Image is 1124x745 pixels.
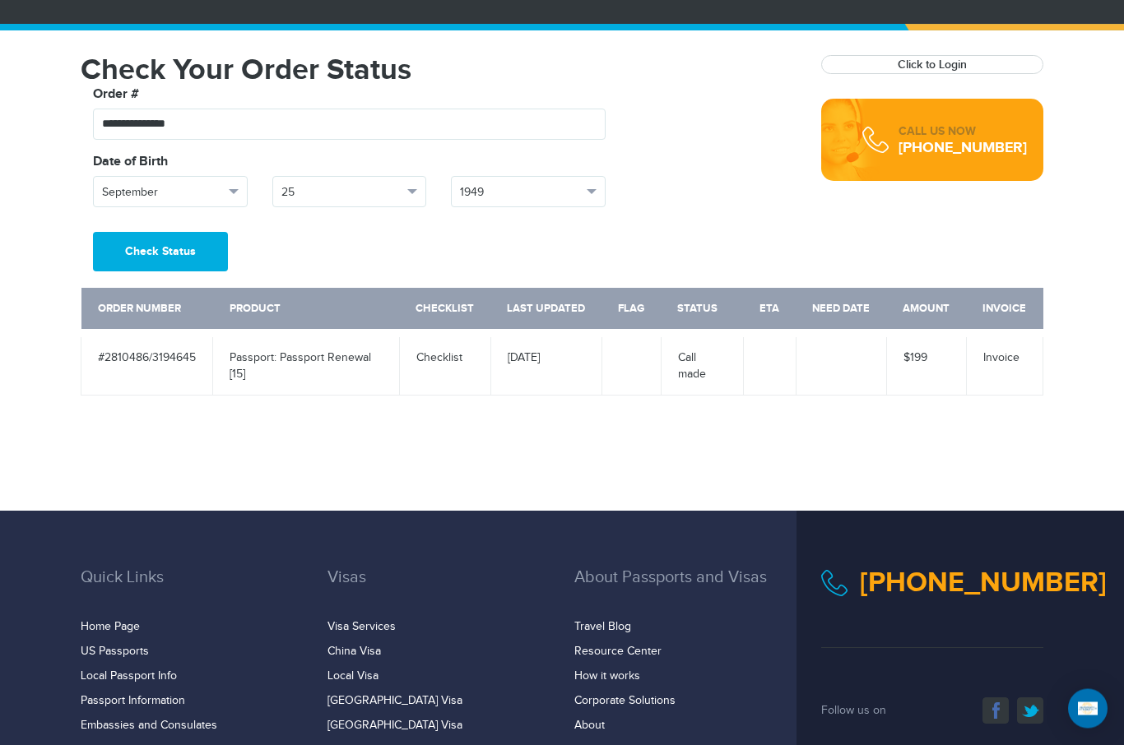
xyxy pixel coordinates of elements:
[982,698,1009,724] a: facebook
[213,334,400,396] td: Passport: Passport Renewal [15]
[899,140,1027,158] a: [PHONE_NUMBER]
[416,352,462,365] a: Checklist
[574,621,631,634] a: Travel Blog
[93,153,168,173] label: Date of Birth
[899,124,1027,141] div: CALL US NOW
[81,569,303,612] h3: Quick Links
[1017,698,1043,724] a: twitter
[281,185,403,201] span: 25
[886,289,966,334] th: Amount
[574,720,605,733] a: About
[81,646,149,659] a: US Passports
[81,56,797,86] h1: Check Your Order Status
[796,289,886,334] th: Need Date
[327,720,462,733] a: [GEOGRAPHIC_DATA] Visa
[81,334,213,396] td: #2810486/3194645
[574,670,640,683] a: How it works
[327,695,462,708] a: [GEOGRAPHIC_DATA] Visa
[272,177,427,208] button: 25
[886,334,966,396] td: $199
[213,289,400,334] th: Product
[399,289,490,334] th: Checklist
[661,334,743,396] td: Call made
[460,185,582,201] span: 1949
[102,185,224,201] span: September
[743,289,796,334] th: ETA
[93,86,139,105] label: Order #
[574,646,662,659] a: Resource Center
[327,621,396,634] a: Visa Services
[601,289,661,334] th: Flag
[451,177,606,208] button: 1949
[490,289,601,334] th: Last Updated
[327,646,381,659] a: China Visa
[93,177,248,208] button: September
[574,695,676,708] a: Corporate Solutions
[81,621,140,634] a: Home Page
[983,352,1019,365] a: Invoice
[81,670,177,683] a: Local Passport Info
[1068,689,1108,729] div: Open Intercom Messenger
[327,569,550,612] h3: Visas
[81,289,213,334] th: Order Number
[490,334,601,396] td: [DATE]
[661,289,743,334] th: Status
[860,567,1107,600] a: [PHONE_NUMBER]
[81,695,185,708] a: Passport Information
[327,670,379,683] a: Local Visa
[574,569,797,612] h3: About Passports and Visas
[966,289,1043,334] th: Invoice
[898,58,967,72] a: Click to Login
[821,705,886,718] span: Follow us on
[81,720,217,733] a: Embassies and Consulates
[93,233,228,272] button: Check Status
